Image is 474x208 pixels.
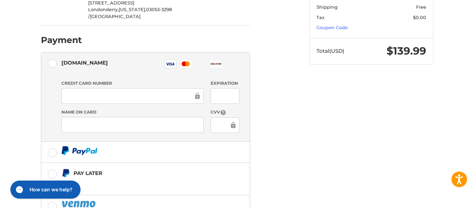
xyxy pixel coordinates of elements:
label: Name on Card [61,109,204,115]
span: Free [416,4,426,10]
iframe: PayPal Message 1 [61,181,206,186]
label: Credit Card Number [61,80,204,86]
span: [US_STATE], [119,7,146,12]
iframe: Google Customer Reviews [417,189,474,208]
span: Total (USD) [316,48,344,54]
a: Coupon Code [316,25,348,30]
div: Pay Later [74,167,206,179]
img: Pay Later icon [61,169,70,177]
span: Londonderry, [88,7,119,12]
img: PayPal icon [61,146,98,155]
div: [DOMAIN_NAME] [61,57,108,68]
span: $0.00 [413,15,426,20]
span: Shipping [316,4,338,10]
span: Tax [316,15,324,20]
h2: Payment [41,35,82,45]
span: [GEOGRAPHIC_DATA] [90,14,141,19]
span: 03053-3298 / [88,7,172,19]
label: CVV [211,109,239,116]
label: Expiration [211,80,239,86]
span: $139.99 [387,44,426,57]
iframe: Gorgias live chat messenger [7,178,83,201]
